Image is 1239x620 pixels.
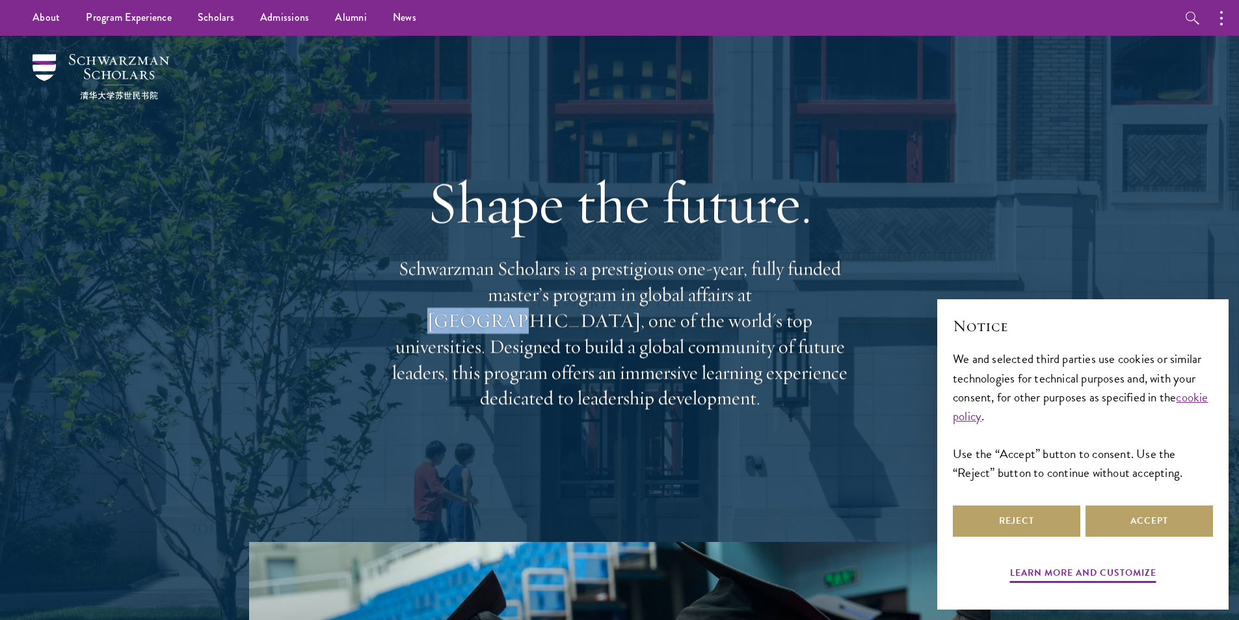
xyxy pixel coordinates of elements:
h2: Notice [953,315,1213,337]
a: cookie policy [953,388,1208,425]
button: Learn more and customize [1010,565,1156,585]
button: Accept [1086,505,1213,537]
div: We and selected third parties use cookies or similar technologies for technical purposes and, wit... [953,349,1213,481]
button: Reject [953,505,1080,537]
img: Schwarzman Scholars [33,54,169,100]
p: Schwarzman Scholars is a prestigious one-year, fully funded master’s program in global affairs at... [386,256,854,411]
h1: Shape the future. [386,167,854,239]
